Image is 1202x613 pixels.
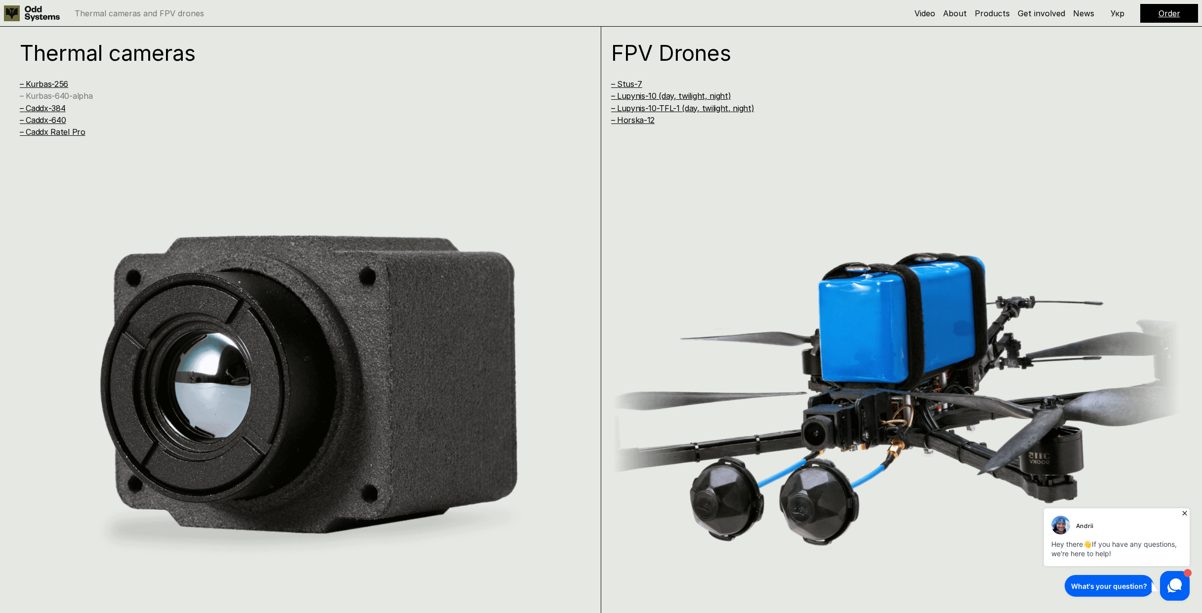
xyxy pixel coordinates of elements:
a: Products [975,8,1010,18]
p: Thermal cameras and FPV drones [75,9,204,17]
a: – Lupynis-10-TFL-1 (day, twilight, night) [611,103,754,113]
a: Video [914,8,935,18]
p: Укр [1111,9,1124,17]
h1: FPV Drones [611,42,1148,64]
a: – Horska-12 [611,115,655,125]
iframe: HelpCrunch [1041,505,1192,603]
a: – Caddx Ratel Pro [20,127,85,137]
a: – Caddx-640 [20,115,66,125]
a: Order [1159,8,1180,18]
a: – Lupynis-10 (day, twilight, night) [611,91,731,101]
a: – Caddx-384 [20,103,65,113]
a: News [1073,8,1094,18]
a: – Stus-7 [611,79,642,89]
a: About [943,8,967,18]
h1: Thermal cameras [20,42,557,64]
a: – Kurbas-256 [20,79,68,89]
a: – Kurbas-640-alpha [20,91,92,101]
a: Get involved [1018,8,1065,18]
